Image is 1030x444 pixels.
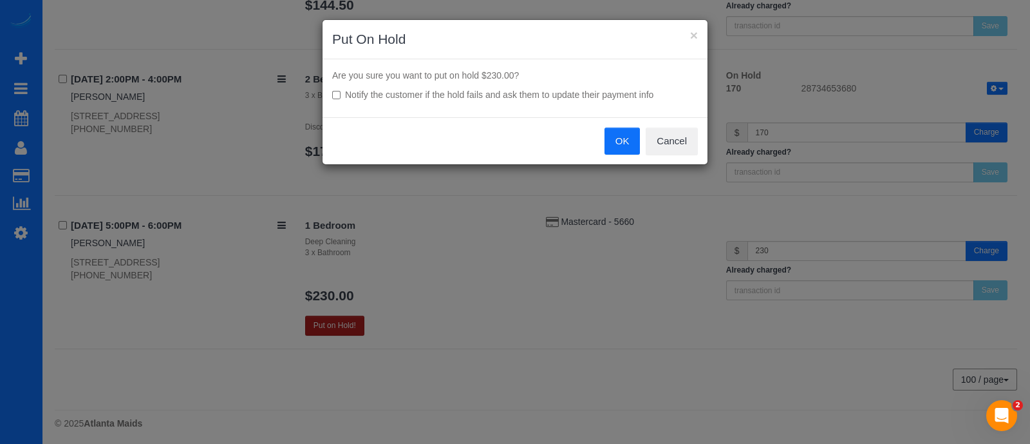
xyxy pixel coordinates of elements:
iframe: Intercom live chat [986,400,1017,431]
button: Cancel [646,128,698,155]
input: Notify the customer if the hold fails and ask them to update their payment info [332,91,341,99]
label: Notify the customer if the hold fails and ask them to update their payment info [332,88,698,101]
span: Are you sure you want to put on hold $230.00? [332,70,519,81]
button: × [690,28,698,42]
button: OK [604,128,641,155]
sui-modal: Put On Hold [323,20,707,164]
span: 2 [1013,400,1023,410]
h3: Put On Hold [332,30,698,49]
